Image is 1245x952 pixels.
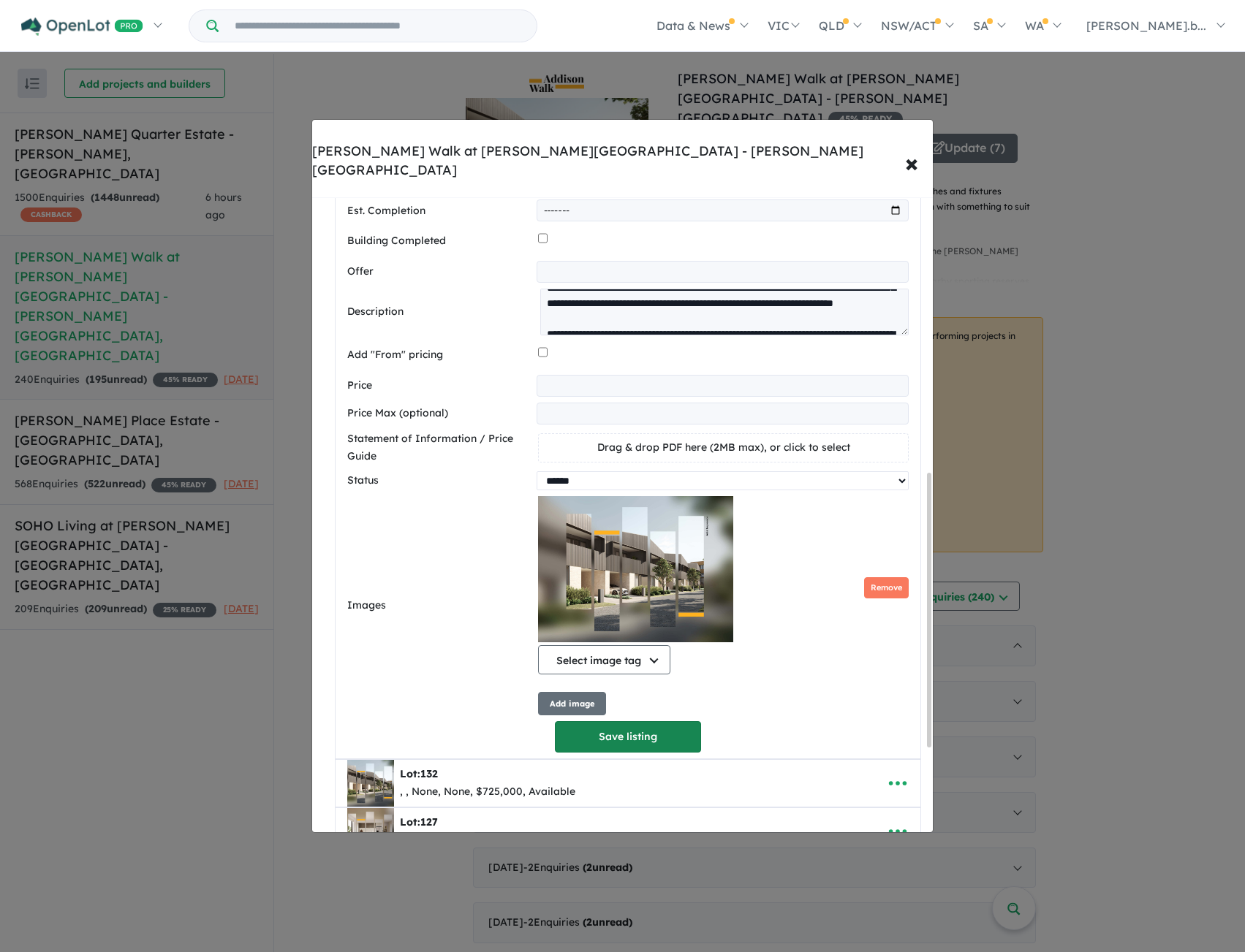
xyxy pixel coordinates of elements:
label: Statement of Information / Price Guide [347,430,533,465]
div: , , None, None, $725,000, Available [400,783,575,801]
img: Addison%20Walk%20at%20Williams%20Landing%20-%20Williams%20Landing%20-%20Lot%20132___1745473711.jpg [347,760,394,807]
button: Remove [864,577,909,598]
div: [PERSON_NAME] Walk at [PERSON_NAME][GEOGRAPHIC_DATA] - [PERSON_NAME][GEOGRAPHIC_DATA] [312,142,934,180]
div: , , None, None, $740,000, Hidden [400,831,566,849]
label: Add "From" pricing [347,346,533,364]
label: Description [347,303,534,321]
span: Drag & drop PDF here (2MB max), or click to select [597,441,850,454]
label: Offer [347,263,531,281]
label: Est. Completion [347,202,531,220]
label: Building Completed [347,232,533,250]
label: Status [347,472,531,490]
span: × [905,147,918,178]
img: Addison Walk at Williams Landing - Williams Landing - Lot 130 [538,496,733,642]
span: 127 [420,815,438,829]
label: Price Max (optional) [347,405,531,422]
img: Addison%20Walk%20at%20Williams%20Landing%20-%20Williams%20Landing%20-%20Lot%20127___1745473808.jpg [347,808,394,855]
b: Lot: [400,767,438,780]
img: Openlot PRO Logo White [21,18,143,36]
label: Images [347,597,533,614]
label: Price [347,377,531,395]
span: 132 [420,767,438,780]
span: [PERSON_NAME].b... [1086,18,1206,33]
button: Select image tag [538,645,670,674]
b: Lot: [400,815,438,829]
input: Try estate name, suburb, builder or developer [222,10,534,42]
button: Add image [538,692,606,716]
button: Save listing [555,721,701,753]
